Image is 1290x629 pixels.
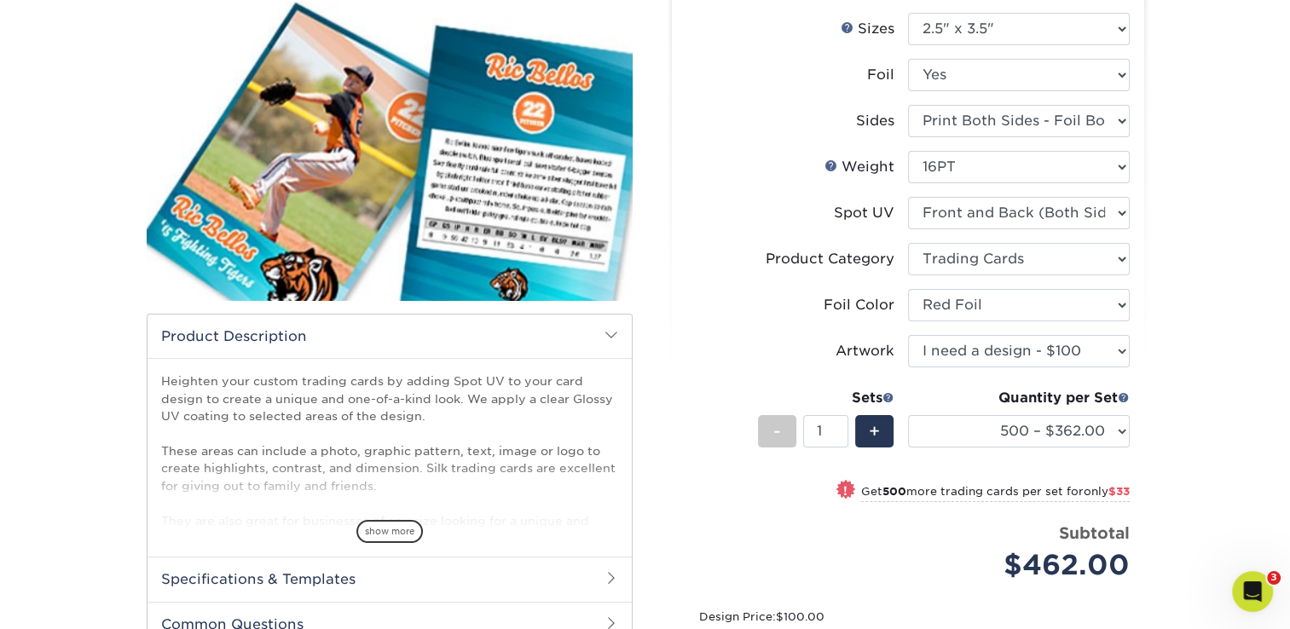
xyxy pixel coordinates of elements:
[148,557,632,601] h2: Specifications & Templates
[869,418,880,444] span: +
[861,485,1130,502] small: Get more trading cards per set for
[699,610,824,623] small: Design Price:
[882,485,906,498] strong: 500
[856,111,894,131] div: Sides
[1084,485,1130,498] span: only
[773,418,781,444] span: -
[908,388,1130,408] div: Quantity per Set
[824,157,894,177] div: Weight
[776,610,824,623] span: $100.00
[1108,485,1130,498] span: $33
[836,341,894,361] div: Artwork
[824,295,894,315] div: Foil Color
[1267,571,1281,585] span: 3
[4,577,145,623] iframe: Google Customer Reviews
[867,65,894,85] div: Foil
[834,203,894,223] div: Spot UV
[758,388,894,408] div: Sets
[843,482,847,499] span: !
[356,520,423,543] span: show more
[841,19,894,39] div: Sizes
[1232,571,1273,612] iframe: Intercom live chat
[1059,523,1130,542] strong: Subtotal
[766,249,894,269] div: Product Category
[921,545,1130,586] div: $462.00
[148,314,632,358] h2: Product Description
